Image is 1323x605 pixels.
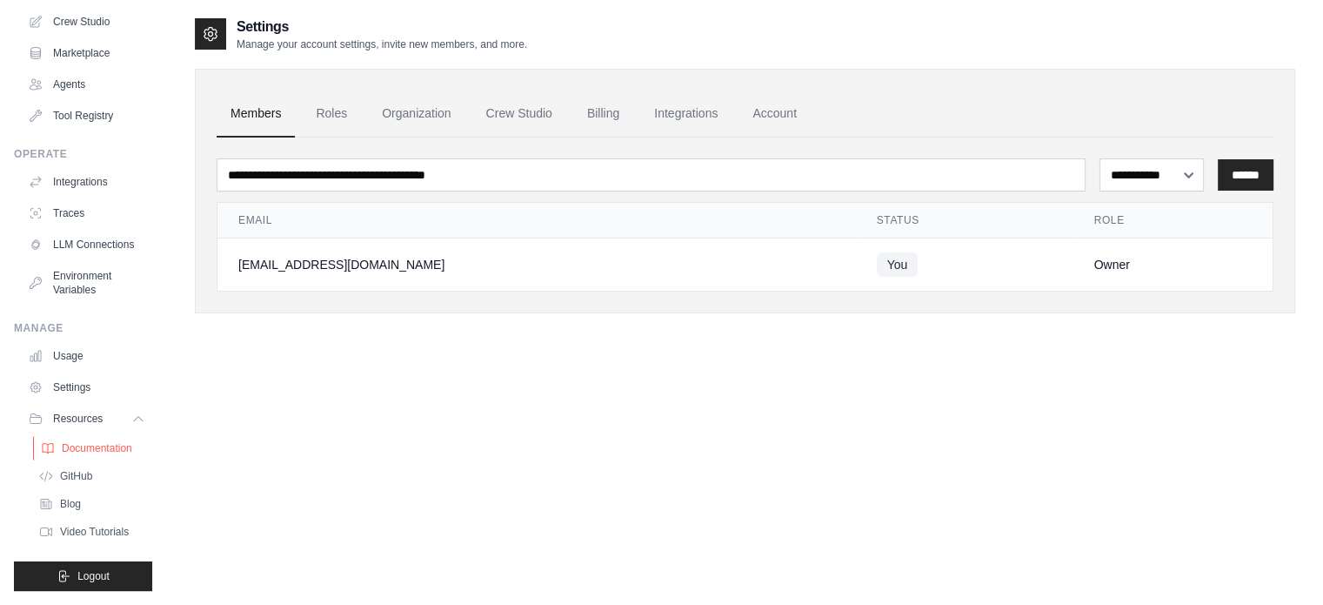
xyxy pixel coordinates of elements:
span: You [877,252,919,277]
a: Integrations [21,168,152,196]
a: Marketplace [21,39,152,67]
button: Resources [21,405,152,433]
a: Integrations [640,91,732,138]
a: Agents [21,71,152,98]
div: Manage [14,321,152,335]
span: Blog [60,497,81,511]
div: Operate [14,147,152,161]
span: Video Tutorials [60,525,129,539]
button: Logout [14,561,152,591]
span: Documentation [62,441,132,455]
a: LLM Connections [21,231,152,259]
a: Documentation [33,436,154,460]
a: Blog [31,492,152,516]
a: Tool Registry [21,102,152,130]
th: Role [1073,203,1273,239]
span: GitHub [60,469,92,483]
a: Roles [302,91,361,138]
a: Video Tutorials [31,520,152,544]
a: Organization [368,91,464,138]
th: Email [217,203,856,239]
span: Logout [77,569,110,583]
a: Crew Studio [472,91,566,138]
div: [EMAIL_ADDRESS][DOMAIN_NAME] [238,256,835,273]
a: Crew Studio [21,8,152,36]
a: Settings [21,373,152,401]
th: Status [856,203,1073,239]
a: Billing [573,91,633,138]
a: Environment Variables [21,262,152,304]
p: Manage your account settings, invite new members, and more. [237,37,527,51]
div: Owner [1094,256,1253,273]
a: Account [738,91,811,138]
span: Resources [53,412,103,426]
a: Usage [21,342,152,370]
a: Traces [21,199,152,227]
a: Members [217,91,295,138]
h2: Settings [237,17,527,37]
a: GitHub [31,464,152,488]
